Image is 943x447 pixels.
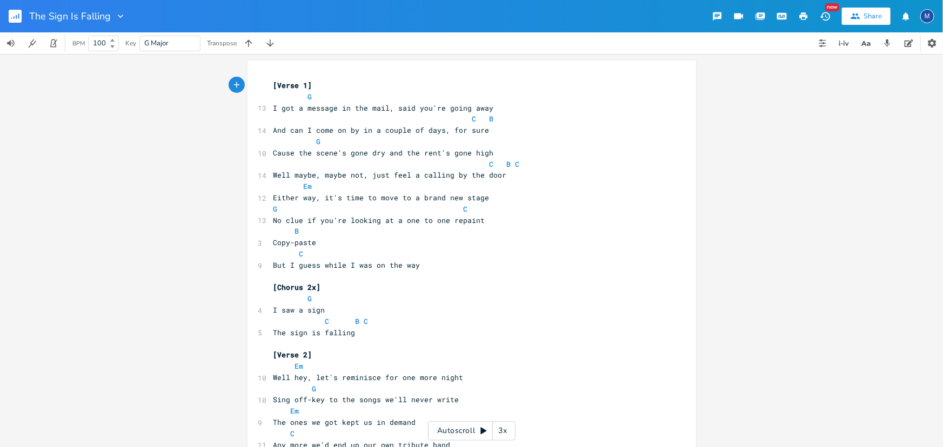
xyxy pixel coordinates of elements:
[273,103,494,113] span: I got a message in the mail, said you're going away
[207,40,237,46] div: Transpose
[842,8,891,25] button: Share
[273,215,485,225] span: No clue if you're looking at a one to one repaint
[814,6,836,26] button: New
[317,137,321,146] span: G
[507,159,511,169] span: B
[295,361,304,371] span: Em
[273,305,325,315] span: I saw a sign
[144,38,169,48] span: G Major
[273,429,472,438] span: ( ?)
[72,40,85,46] div: BPM
[493,421,512,441] div: 3x
[472,114,477,124] span: C
[516,159,520,169] span: C
[490,159,494,169] span: C
[308,294,312,303] span: G
[920,4,934,29] button: M
[920,9,934,23] div: Mark Berman
[273,372,464,382] span: Well hey, let's reminisce for one more night
[464,204,468,214] span: C
[291,406,299,416] span: Em
[273,238,317,247] span: Copy-paste
[291,429,295,438] span: C
[364,316,369,326] span: C
[825,3,839,11] div: New
[273,350,312,360] span: [Verse 2]
[325,316,330,326] span: C
[29,11,111,21] span: The Sign Is Falling
[299,249,304,259] span: C
[273,80,312,90] span: [Verse 1]
[864,11,882,21] div: Share
[490,114,494,124] span: B
[125,40,136,46] div: Key
[273,417,416,427] span: The ones we got kept us in demand
[273,125,490,135] span: And can I come on by in a couple of days, for sure
[273,282,321,292] span: [Chorus 2x]
[308,92,312,101] span: G
[273,148,494,158] span: Cause the scene's gone dry and the rent's gone high
[273,260,420,270] span: But I guess while I was on the way
[273,395,459,404] span: Sing off-key to the songs we'll never write
[428,421,516,441] div: Autoscroll
[312,384,317,394] span: G
[273,328,356,337] span: The sign is falling
[356,316,360,326] span: B
[273,193,490,202] span: Either way, it's time to move to a brand new stage
[304,181,312,191] span: Em
[273,204,278,214] span: G
[273,170,507,180] span: Well maybe, maybe not, just feel a calling by the door
[295,226,299,236] span: B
